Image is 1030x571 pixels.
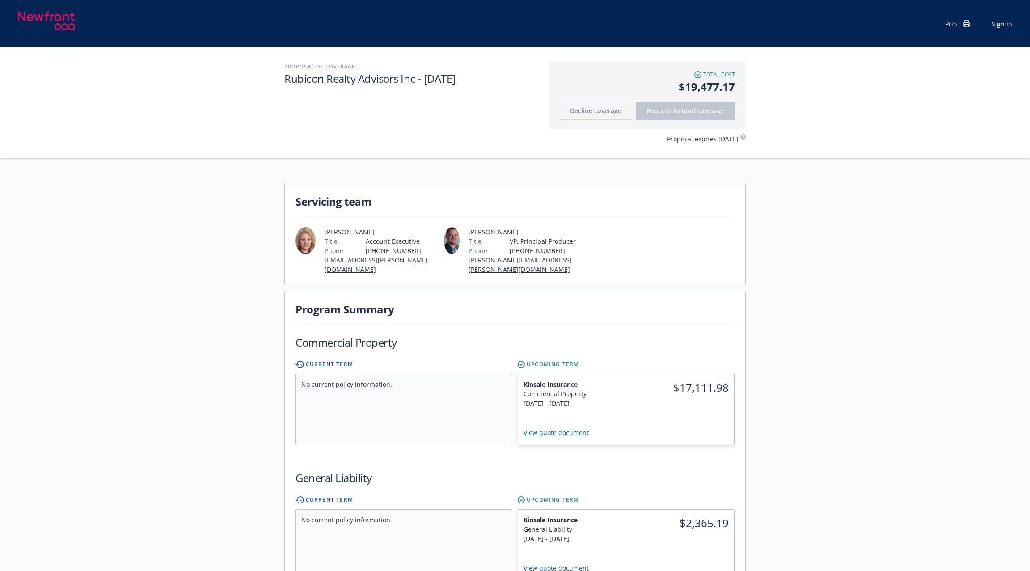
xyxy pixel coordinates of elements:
[444,227,460,254] img: employee photo
[523,515,621,524] span: Kinsale Insurance
[667,134,739,144] span: Proposal expires [DATE]
[295,335,397,350] h1: Commercial Property
[284,62,540,71] h2: Proposal of coverage
[523,524,621,534] div: General Liability
[523,534,621,543] div: [DATE] - [DATE]
[510,246,589,255] span: [PHONE_NUMBER]
[469,237,481,246] span: Title
[560,102,632,120] button: Decline coverage
[366,237,440,246] span: Account Executive
[325,227,440,237] span: [PERSON_NAME]
[301,380,507,389] span: No current policy information.
[703,71,735,79] span: Total cost
[527,496,579,504] span: Upcoming Term
[325,246,343,255] span: Phone
[284,71,540,86] h1: Rubicon Realty Advisors Inc - [DATE]
[510,237,589,246] span: VP, Principal Producer
[945,19,970,29] div: Print
[325,237,338,246] span: Title
[295,194,735,209] h1: Servicing team
[295,302,735,317] h1: Program Summary
[992,19,1012,29] a: Sign in
[527,360,579,368] span: Upcoming Term
[301,515,507,524] span: No current policy information.
[325,256,428,274] a: [EMAIL_ADDRESS][PERSON_NAME][DOMAIN_NAME]
[570,106,621,115] span: Decline coverage
[295,470,372,485] h1: General Liability
[560,79,735,95] span: $19,477.17
[306,360,353,368] span: Current Term
[636,102,735,120] button: Request to bindcoverage
[469,246,487,255] span: Phone
[469,256,572,274] a: [PERSON_NAME][EMAIL_ADDRESS][PERSON_NAME][DOMAIN_NAME]
[632,515,729,531] span: $2,365.19
[306,496,353,504] span: Current Term
[366,246,440,255] span: [PHONE_NUMBER]
[697,106,725,115] span: coverage
[469,227,589,237] span: [PERSON_NAME]
[523,398,621,408] div: [DATE] - [DATE]
[523,389,621,398] div: Commercial Property
[632,380,729,396] span: $17,111.98
[295,227,316,254] img: employee photo
[523,428,596,437] a: View quote document
[646,106,725,115] span: Request to bind
[523,380,621,389] span: Kinsale Insurance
